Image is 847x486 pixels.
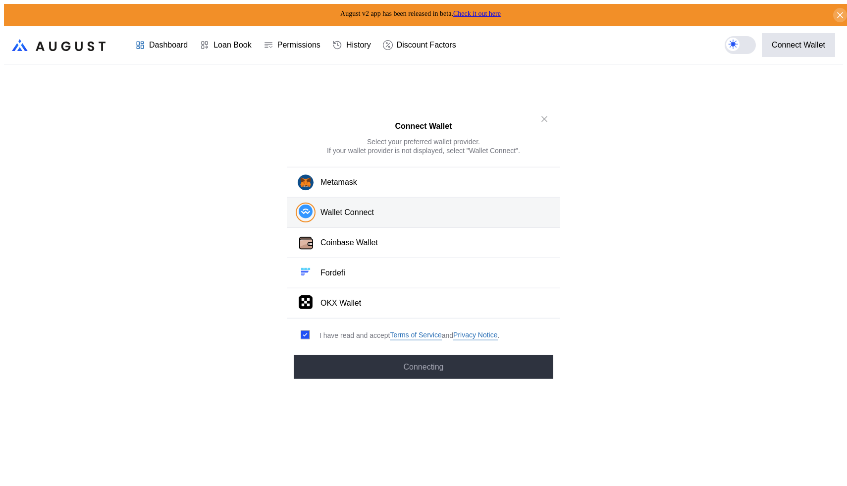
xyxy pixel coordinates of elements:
[287,167,560,198] button: Metamask
[277,41,320,50] div: Permissions
[340,10,501,17] span: August v2 app has been released in beta.
[287,288,560,319] button: OKX WalletOKX Wallet
[294,355,553,379] button: Connecting
[772,41,825,50] div: Connect Wallet
[319,330,499,340] div: I have read and accept .
[320,298,361,309] div: OKX Wallet
[536,111,552,127] button: close modal
[298,235,315,252] img: Coinbase Wallet
[367,137,480,146] div: Select your preferred wallet provider.
[213,41,252,50] div: Loan Book
[327,146,520,155] div: If your wallet provider is not displayed, select "Wallet Connect".
[453,330,497,340] a: Privacy Notice
[299,295,313,309] img: OKX Wallet
[299,265,313,279] img: Fordefi
[453,10,501,17] a: Check it out here
[397,41,456,50] div: Discount Factors
[320,238,378,248] div: Coinbase Wallet
[320,268,345,278] div: Fordefi
[287,258,560,288] button: FordefiFordefi
[395,122,452,131] h2: Connect Wallet
[320,177,357,188] div: Metamask
[442,331,453,340] span: and
[287,228,560,258] button: Coinbase WalletCoinbase Wallet
[346,41,371,50] div: History
[149,41,188,50] div: Dashboard
[320,208,374,218] div: Wallet Connect
[390,330,441,340] a: Terms of Service
[287,198,560,228] button: Wallet Connect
